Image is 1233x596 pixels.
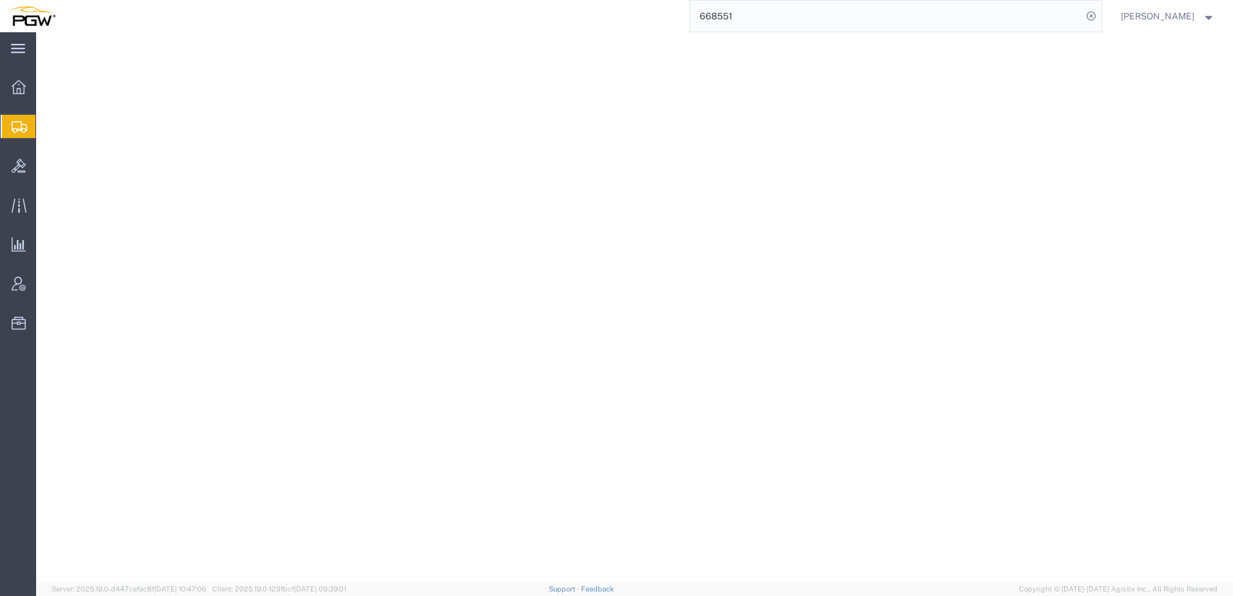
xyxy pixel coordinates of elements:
[581,585,614,593] a: Feedback
[690,1,1082,32] input: Search for shipment number, reference number
[9,6,55,26] img: logo
[549,585,581,593] a: Support
[154,585,206,593] span: [DATE] 10:47:06
[52,585,206,593] span: Server: 2025.19.0-d447cefac8f
[294,585,346,593] span: [DATE] 09:39:01
[1019,584,1218,595] span: Copyright © [DATE]-[DATE] Agistix Inc., All Rights Reserved
[1121,9,1194,23] span: Amber Hickey
[212,585,346,593] span: Client: 2025.19.0-129fbcf
[36,32,1233,582] iframe: FS Legacy Container
[1120,8,1216,24] button: [PERSON_NAME]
